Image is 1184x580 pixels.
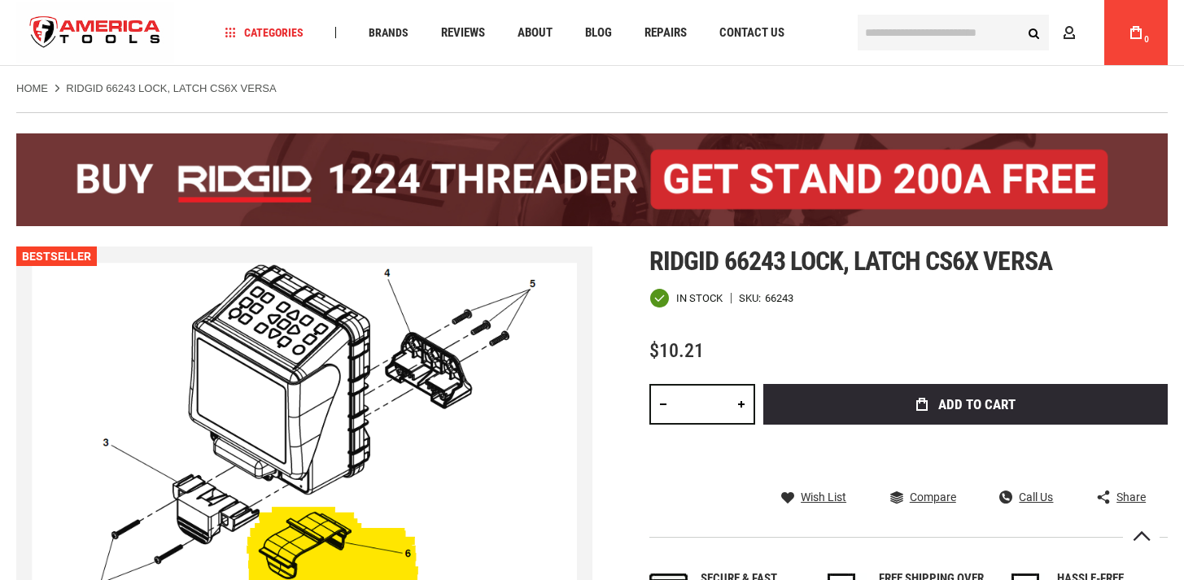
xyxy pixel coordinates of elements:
a: Repairs [637,22,694,44]
span: In stock [676,293,723,303]
img: BOGO: Buy the RIDGID® 1224 Threader (26092), get the 92467 200A Stand FREE! [16,133,1168,226]
a: Contact Us [712,22,792,44]
button: Search [1018,17,1049,48]
span: $10.21 [649,339,704,362]
span: Contact Us [719,27,784,39]
span: 0 [1144,35,1149,44]
strong: SKU [739,293,765,303]
iframe: LiveChat chat widget [955,529,1184,580]
a: Reviews [434,22,492,44]
span: Brands [369,27,409,38]
span: Add to Cart [938,398,1016,412]
a: Brands [361,22,416,44]
span: Call Us [1019,491,1053,503]
span: Share [1116,491,1146,503]
img: America Tools [16,2,174,63]
div: 66243 [765,293,793,303]
div: Availability [649,288,723,308]
a: Compare [890,490,956,504]
span: Compare [910,491,956,503]
a: Home [16,81,48,96]
span: About [518,27,553,39]
span: Blog [585,27,612,39]
strong: RIDGID 66243 LOCK, LATCH CS6X VERSA [66,82,276,94]
a: Categories [218,22,311,44]
button: Add to Cart [763,384,1168,425]
a: Call Us [999,490,1053,504]
span: Reviews [441,27,485,39]
a: Blog [578,22,619,44]
iframe: Secure express checkout frame [760,430,1171,477]
a: store logo [16,2,174,63]
span: Ridgid 66243 lock, latch cs6x versa [649,246,1051,277]
span: Wish List [801,491,846,503]
a: About [510,22,560,44]
span: Categories [225,27,304,38]
span: Repairs [644,27,687,39]
a: Wish List [781,490,846,504]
